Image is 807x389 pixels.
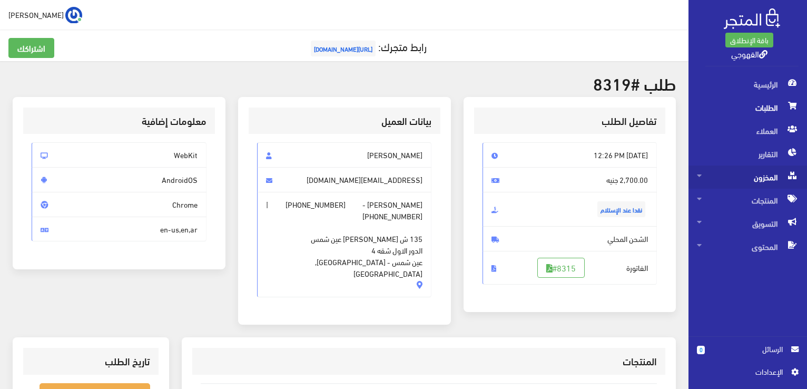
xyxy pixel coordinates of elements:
[32,356,150,366] h3: تاريخ الطلب
[688,119,807,142] a: العملاء
[8,8,64,21] span: [PERSON_NAME]
[697,73,799,96] span: الرئيسية
[697,235,799,258] span: المحتوى
[688,73,807,96] a: الرئيسية
[13,317,53,357] iframe: Drift Widget Chat Controller
[688,142,807,166] a: التقارير
[688,235,807,258] a: المحتوى
[257,116,432,126] h3: بيانات العميل
[362,210,422,222] span: [PHONE_NUMBER]
[705,366,782,377] span: اﻹعدادات
[731,46,767,61] a: القهوجي
[308,36,427,56] a: رابط متجرك:[URL][DOMAIN_NAME]
[688,96,807,119] a: الطلبات
[483,167,657,192] span: 2,700.00 جنيه
[483,116,657,126] h3: تفاصيل الطلب
[257,167,432,192] span: [EMAIL_ADDRESS][DOMAIN_NAME]
[697,96,799,119] span: الطلبات
[32,167,206,192] span: AndroidOS
[697,189,799,212] span: المنتجات
[537,258,585,278] a: #8315
[32,116,206,126] h3: معلومات إضافية
[13,74,676,92] h2: طلب #8319
[597,201,645,217] span: نقدا عند الإستلام
[697,166,799,189] span: المخزون
[266,221,423,279] span: 135 ش [PERSON_NAME] عين شمس الدور الاول شقه 4 عين شمس - [GEOGRAPHIC_DATA], [GEOGRAPHIC_DATA]
[311,41,376,56] span: [URL][DOMAIN_NAME]
[688,166,807,189] a: المخزون
[286,199,346,210] span: [PHONE_NUMBER]
[483,251,657,285] span: الفاتورة
[201,356,657,366] h3: المنتجات
[697,343,799,366] a: 0 الرسائل
[697,346,705,354] span: 0
[713,343,783,355] span: الرسائل
[697,366,799,383] a: اﻹعدادات
[483,142,657,168] span: [DATE] 12:26 PM
[483,226,657,251] span: الشحن المحلي
[8,6,82,23] a: ... [PERSON_NAME]
[724,8,780,29] img: .
[725,33,773,47] a: باقة الإنطلاق
[697,142,799,166] span: التقارير
[697,212,799,235] span: التسويق
[32,142,206,168] span: WebKit
[32,192,206,217] span: Chrome
[257,142,432,168] span: [PERSON_NAME]
[32,217,206,242] span: en-us,en,ar
[8,38,54,58] a: اشتراكك
[697,119,799,142] span: العملاء
[65,7,82,24] img: ...
[688,189,807,212] a: المنتجات
[257,192,432,297] span: [PERSON_NAME] - |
